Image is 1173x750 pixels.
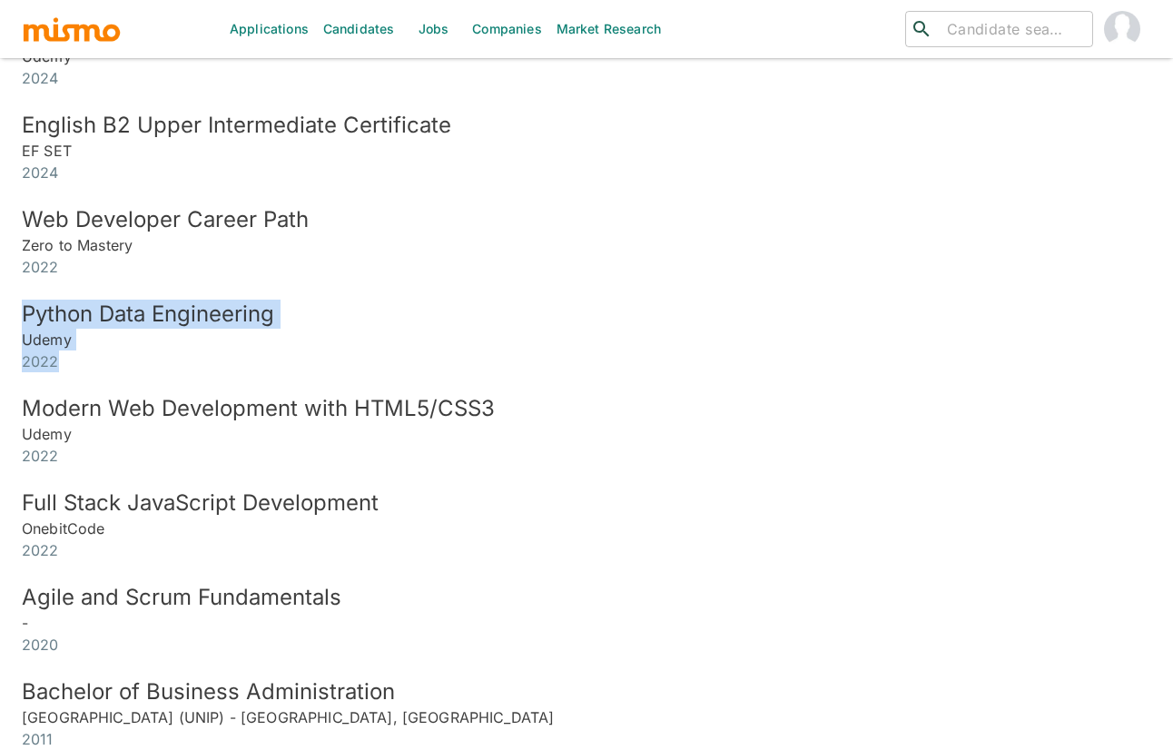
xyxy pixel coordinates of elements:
[22,394,1151,423] h5: Modern Web Development with HTML5/CSS3
[22,423,1151,445] h6: Udemy
[22,706,1151,728] h6: [GEOGRAPHIC_DATA] (UNIP) - [GEOGRAPHIC_DATA], [GEOGRAPHIC_DATA]
[22,728,1151,750] h6: 2011
[22,234,1151,256] h6: Zero to Mastery
[22,488,1151,518] h5: Full Stack JavaScript Development
[1104,11,1140,47] img: Diego Gamboa
[22,677,1151,706] h5: Bachelor of Business Administration
[22,67,1151,89] h6: 2024
[22,518,1151,539] h6: OnebitCode
[22,300,1151,329] h5: Python Data Engineering
[22,329,1151,350] h6: Udemy
[940,16,1085,42] input: Candidate search
[22,583,1151,612] h5: Agile and Scrum Fundamentals
[22,350,1151,372] h6: 2022
[22,634,1151,656] h6: 2020
[22,256,1151,278] h6: 2022
[22,612,1151,634] h6: -
[22,15,122,43] img: logo
[22,205,1151,234] h5: Web Developer Career Path
[22,162,1151,183] h6: 2024
[22,445,1151,467] h6: 2022
[22,140,1151,162] h6: EF SET
[22,111,1151,140] h5: English B2 Upper Intermediate Certificate
[22,539,1151,561] h6: 2022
